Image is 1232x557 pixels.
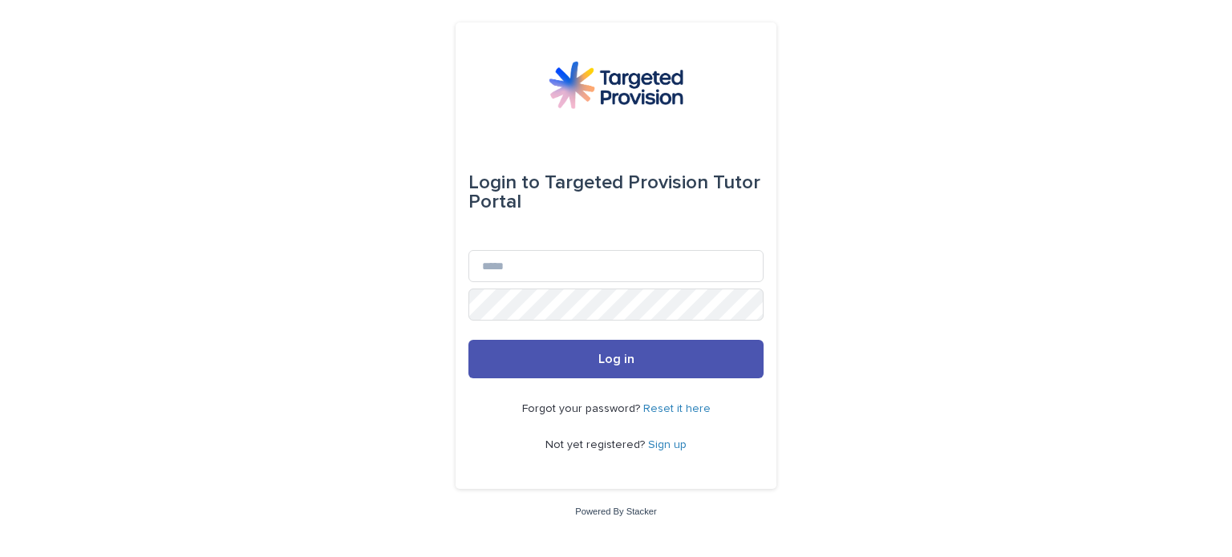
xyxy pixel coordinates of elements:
[643,403,711,414] a: Reset it here
[549,61,683,109] img: M5nRWzHhSzIhMunXDL62
[598,353,634,365] span: Log in
[575,507,656,516] a: Powered By Stacker
[648,439,687,450] a: Sign up
[468,160,764,224] div: Targeted Provision Tutor Portal
[545,439,648,450] span: Not yet registered?
[468,340,764,378] button: Log in
[522,403,643,414] span: Forgot your password?
[468,173,540,192] span: Login to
